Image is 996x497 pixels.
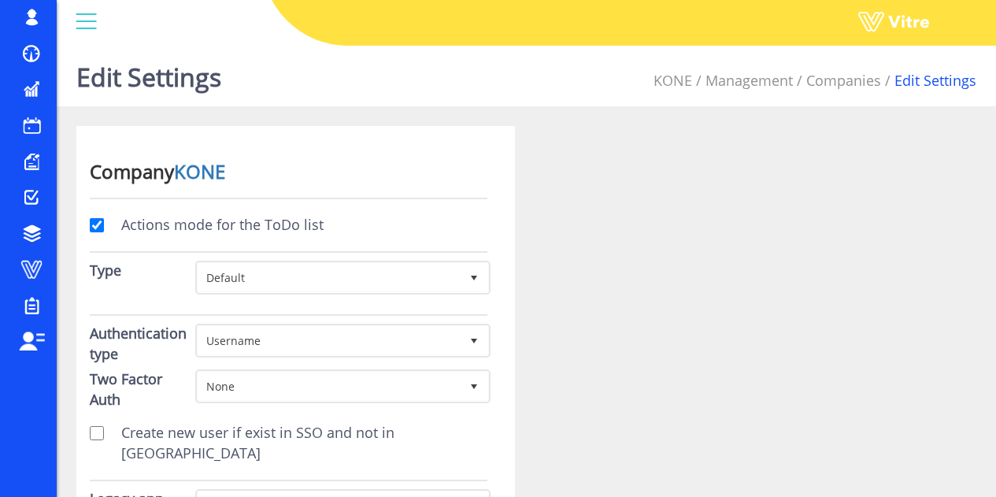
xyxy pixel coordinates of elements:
[198,372,460,400] span: None
[806,71,881,90] a: Companies
[198,263,460,291] span: Default
[460,326,488,354] span: select
[106,423,487,463] label: Create new user if exist in SSO and not in [GEOGRAPHIC_DATA]
[198,326,460,354] span: Username
[90,261,121,281] label: Type
[692,71,793,91] li: Management
[76,39,221,106] h1: Edit Settings
[174,158,225,184] a: KONE
[654,71,692,90] a: KONE
[881,71,976,91] li: Edit Settings
[460,372,488,400] span: select
[90,426,104,440] input: Create new user if exist in SSO and not in [GEOGRAPHIC_DATA]
[460,263,488,291] span: select
[106,215,324,236] label: Actions mode for the ToDo list
[90,324,172,364] label: Authentication type
[90,161,487,182] h3: Company
[90,218,104,232] input: Actions mode for the ToDo list
[90,369,172,410] label: Two Factor Auth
